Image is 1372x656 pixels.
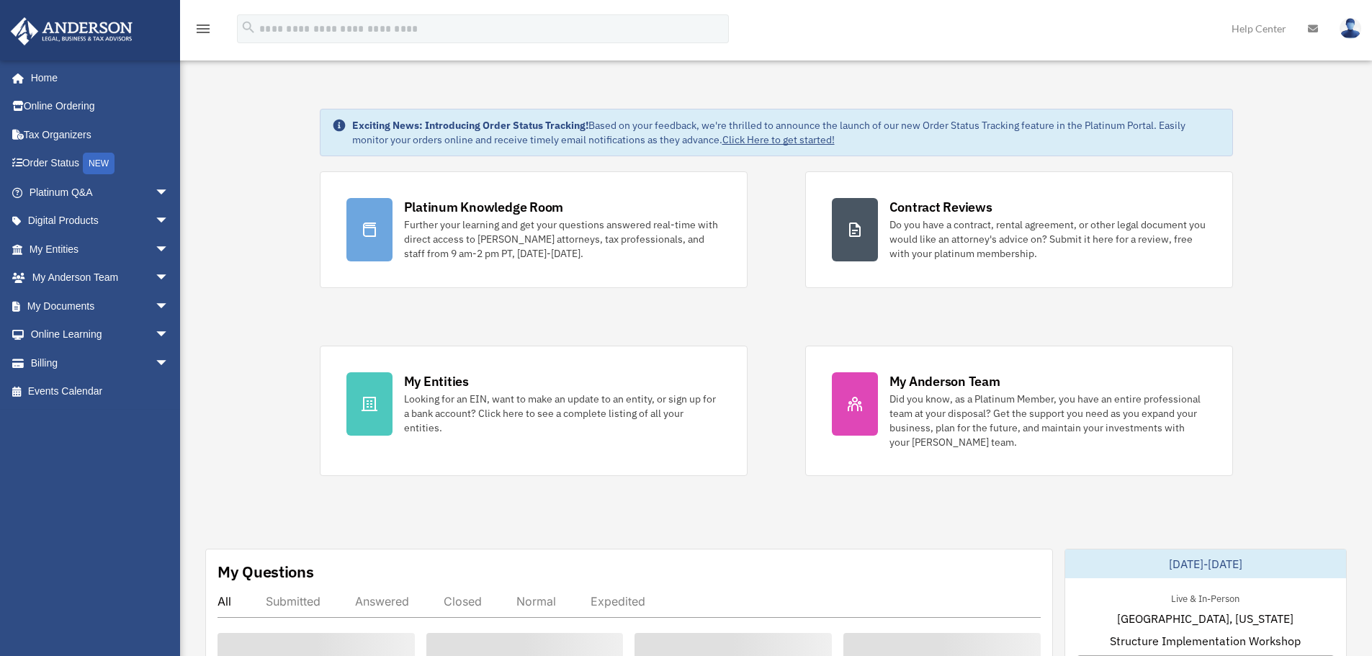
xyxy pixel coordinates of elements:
a: Click Here to get started! [722,133,835,146]
a: Events Calendar [10,377,191,406]
div: NEW [83,153,115,174]
i: search [241,19,256,35]
div: My Questions [218,561,314,583]
span: arrow_drop_down [155,349,184,378]
span: arrow_drop_down [155,178,184,207]
div: Further your learning and get your questions answered real-time with direct access to [PERSON_NAM... [404,217,721,261]
a: My Entities Looking for an EIN, want to make an update to an entity, or sign up for a bank accoun... [320,346,748,476]
span: arrow_drop_down [155,207,184,236]
div: Normal [516,594,556,608]
img: User Pic [1340,18,1361,39]
a: Digital Productsarrow_drop_down [10,207,191,235]
div: Based on your feedback, we're thrilled to announce the launch of our new Order Status Tracking fe... [352,118,1221,147]
div: Did you know, as a Platinum Member, you have an entire professional team at your disposal? Get th... [889,392,1206,449]
div: Answered [355,594,409,608]
div: Looking for an EIN, want to make an update to an entity, or sign up for a bank account? Click her... [404,392,721,435]
div: Expedited [591,594,645,608]
strong: Exciting News: Introducing Order Status Tracking! [352,119,588,132]
a: Contract Reviews Do you have a contract, rental agreement, or other legal document you would like... [805,171,1233,288]
span: Structure Implementation Workshop [1110,632,1301,650]
div: Live & In-Person [1160,590,1251,605]
a: Online Learningarrow_drop_down [10,320,191,349]
div: Contract Reviews [889,198,992,216]
a: Tax Organizers [10,120,191,149]
div: All [218,594,231,608]
a: Home [10,63,184,92]
div: Do you have a contract, rental agreement, or other legal document you would like an attorney's ad... [889,217,1206,261]
div: My Entities [404,372,469,390]
a: Platinum Q&Aarrow_drop_down [10,178,191,207]
span: arrow_drop_down [155,264,184,293]
span: arrow_drop_down [155,292,184,321]
span: arrow_drop_down [155,235,184,264]
div: Closed [444,594,482,608]
div: [DATE]-[DATE] [1065,549,1346,578]
a: Billingarrow_drop_down [10,349,191,377]
a: My Anderson Teamarrow_drop_down [10,264,191,292]
a: My Entitiesarrow_drop_down [10,235,191,264]
img: Anderson Advisors Platinum Portal [6,17,137,45]
i: menu [194,20,212,37]
a: My Anderson Team Did you know, as a Platinum Member, you have an entire professional team at your... [805,346,1233,476]
a: My Documentsarrow_drop_down [10,292,191,320]
a: Order StatusNEW [10,149,191,179]
span: [GEOGRAPHIC_DATA], [US_STATE] [1117,610,1293,627]
div: Submitted [266,594,320,608]
a: menu [194,25,212,37]
div: My Anderson Team [889,372,1000,390]
a: Platinum Knowledge Room Further your learning and get your questions answered real-time with dire... [320,171,748,288]
a: Online Ordering [10,92,191,121]
span: arrow_drop_down [155,320,184,350]
div: Platinum Knowledge Room [404,198,564,216]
